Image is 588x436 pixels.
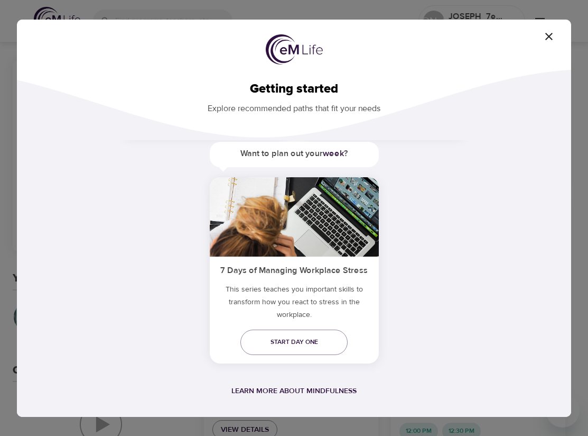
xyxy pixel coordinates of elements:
p: This series teaches you important skills to transform how you react to stress in the workplace. [210,283,379,325]
a: Start day one [240,330,348,355]
h5: Want to plan out your ? [210,142,379,166]
img: ims [210,177,379,257]
span: Start day one [249,337,339,348]
p: Explore recommended paths that fit your needs [34,96,554,115]
a: week [323,148,344,159]
h2: Getting started [34,81,554,97]
img: logo [266,34,323,65]
a: Learn more about mindfulness [231,386,357,396]
h5: 7 Days of Managing Workplace Stress [210,257,379,283]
